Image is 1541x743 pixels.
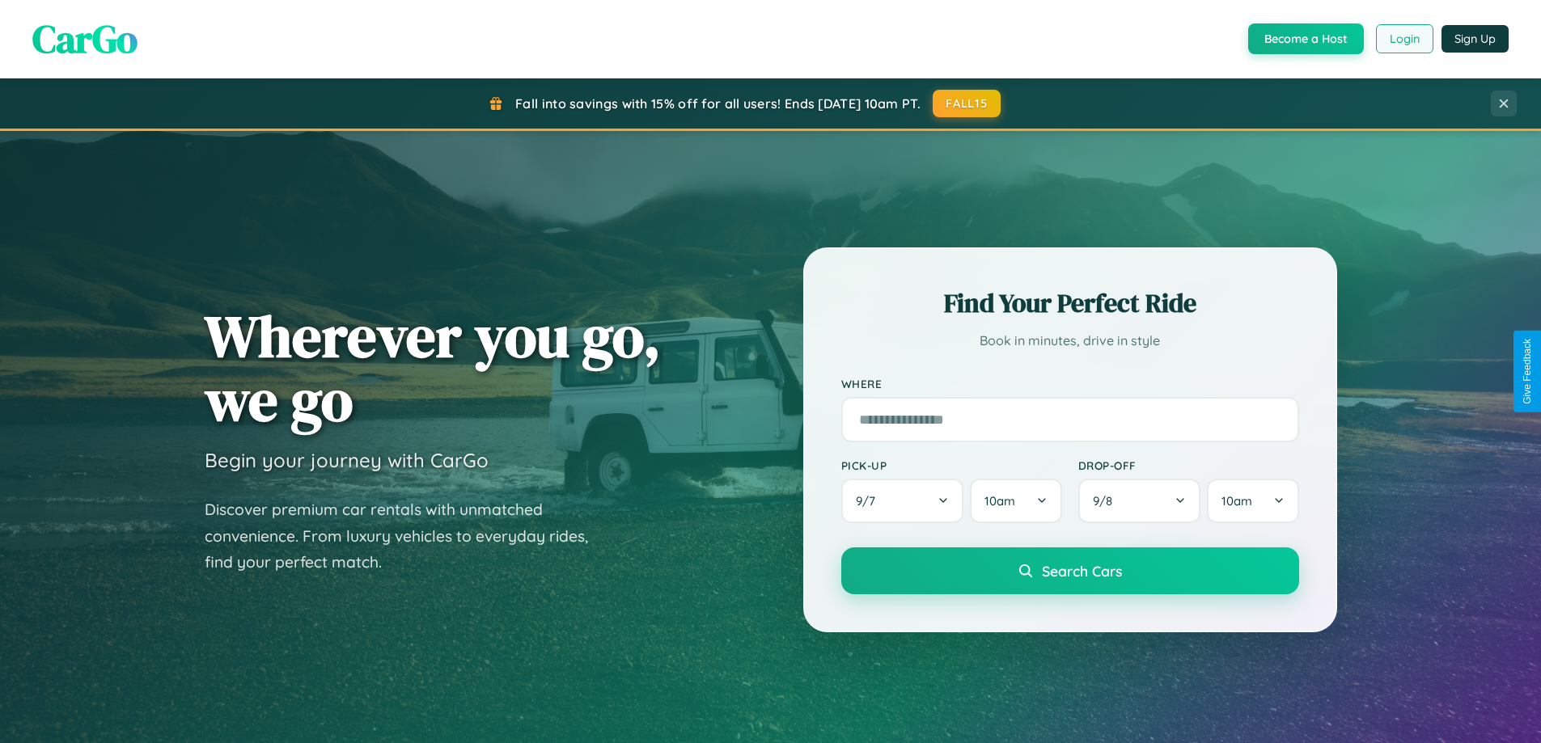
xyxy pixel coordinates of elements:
[841,377,1299,390] label: Where
[1207,479,1298,523] button: 10am
[841,329,1299,353] p: Book in minutes, drive in style
[1078,458,1299,472] label: Drop-off
[856,493,883,509] span: 9 / 7
[205,448,489,472] h3: Begin your journey with CarGo
[515,95,921,112] span: Fall into savings with 15% off for all users! Ends [DATE] 10am PT.
[1042,562,1122,580] span: Search Cars
[841,479,964,523] button: 9/7
[841,547,1299,594] button: Search Cars
[1376,24,1433,53] button: Login
[984,493,1015,509] span: 10am
[205,496,609,576] p: Discover premium car rentals with unmatched convenience. From luxury vehicles to everyday rides, ...
[841,285,1299,321] h2: Find Your Perfect Ride
[1248,23,1364,54] button: Become a Host
[1093,493,1120,509] span: 9 / 8
[1078,479,1201,523] button: 9/8
[1522,339,1533,404] div: Give Feedback
[1442,25,1509,53] button: Sign Up
[32,12,138,65] span: CarGo
[1221,493,1252,509] span: 10am
[970,479,1061,523] button: 10am
[933,90,1001,117] button: FALL15
[841,458,1062,472] label: Pick-up
[205,304,661,432] h1: Wherever you go, we go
